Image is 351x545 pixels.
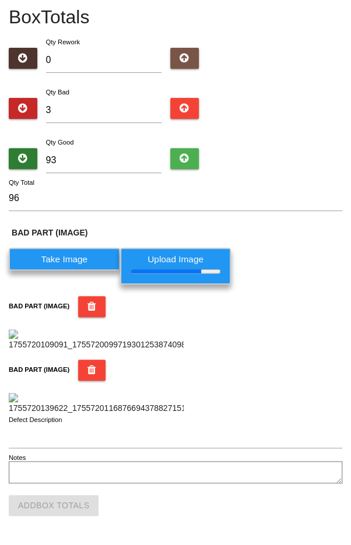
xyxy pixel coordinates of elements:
[78,360,106,381] button: BAD PART (IMAGE)
[9,415,62,425] label: Defect Description
[9,7,342,27] h4: Box Totals
[120,248,231,284] label: Upload Image
[46,139,74,146] label: Qty Good
[9,453,26,463] label: Notes
[46,89,69,96] label: Qty Bad
[9,393,184,414] img: 1755720139622_17557201168766943788271512791036.jpg
[9,366,69,373] b: BAD PART (IMAGE)
[9,303,69,310] b: BAD PART (IMAGE)
[9,329,184,351] img: 1755720109091_17557200997193012538740987295849.jpg
[9,248,120,270] label: Take Image
[9,178,34,188] label: Qty Total
[12,228,87,237] b: BAD PART (IMAGE)
[131,267,220,276] progress: Upload Image
[46,38,80,45] label: Qty Rework
[78,296,106,317] button: BAD PART (IMAGE)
